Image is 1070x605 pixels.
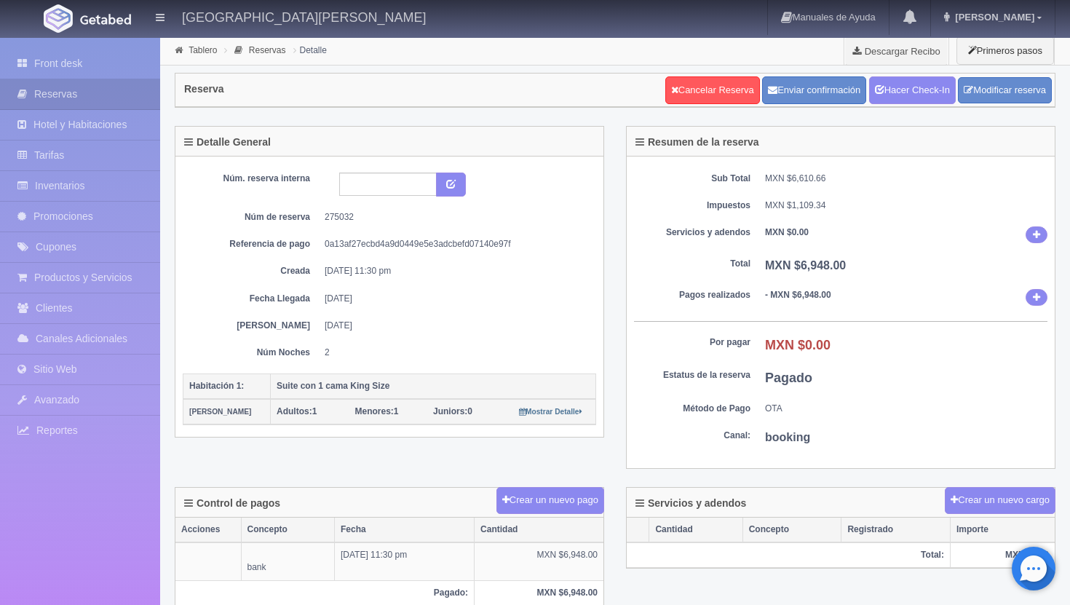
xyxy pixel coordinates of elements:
[475,580,603,605] th: MXN $6,948.00
[277,406,312,416] strong: Adultos:
[765,338,831,352] b: MXN $0.00
[945,487,1055,514] button: Crear un nuevo cargo
[869,76,956,104] a: Hacer Check-In
[496,487,604,514] button: Crear un nuevo pago
[950,518,1055,542] th: Importe
[182,7,426,25] h4: [GEOGRAPHIC_DATA][PERSON_NAME]
[765,199,1047,212] dd: MXN $1,109.34
[355,406,399,416] span: 1
[194,173,310,185] dt: Núm. reserva interna
[290,43,330,57] li: Detalle
[241,518,334,542] th: Concepto
[665,76,760,104] a: Cancelar Reserva
[519,408,582,416] small: Mostrar Detalle
[249,45,286,55] a: Reservas
[627,542,950,568] th: Total:
[194,320,310,332] dt: [PERSON_NAME]
[475,518,603,542] th: Cantidad
[184,498,280,509] h4: Control de pagos
[184,137,271,148] h4: Detalle General
[433,406,472,416] span: 0
[325,211,585,224] dd: 275032
[194,238,310,250] dt: Referencia de pago
[194,211,310,224] dt: Núm de reserva
[334,518,474,542] th: Fecha
[194,265,310,277] dt: Creada
[634,403,750,415] dt: Método de Pago
[950,542,1055,568] th: MXN $0.00
[634,226,750,239] dt: Servicios y adendos
[189,408,251,416] small: [PERSON_NAME]
[958,77,1052,104] a: Modificar reserva
[433,406,467,416] strong: Juniors:
[634,430,750,442] dt: Canal:
[194,293,310,305] dt: Fecha Llegada
[765,290,831,300] b: - MXN $6,948.00
[44,4,73,33] img: Getabed
[325,265,585,277] dd: [DATE] 11:30 pm
[765,173,1047,185] dd: MXN $6,610.66
[194,347,310,359] dt: Núm Noches
[175,518,241,542] th: Acciones
[634,369,750,381] dt: Estatus de la reserva
[241,542,334,580] td: bank
[325,320,585,332] dd: [DATE]
[765,403,1047,415] dd: OTA
[765,431,810,443] b: booking
[475,542,603,580] td: MXN $6,948.00
[184,84,224,95] h4: Reserva
[271,373,596,399] th: Suite con 1 cama King Size
[951,12,1034,23] span: [PERSON_NAME]
[634,336,750,349] dt: Por pagar
[634,199,750,212] dt: Impuestos
[634,289,750,301] dt: Pagos realizados
[841,518,951,542] th: Registrado
[325,293,585,305] dd: [DATE]
[519,406,582,416] a: Mostrar Detalle
[765,227,809,237] b: MXN $0.00
[80,14,131,25] img: Getabed
[334,542,474,580] td: [DATE] 11:30 pm
[189,381,244,391] b: Habitación 1:
[635,498,746,509] h4: Servicios y adendos
[634,258,750,270] dt: Total
[175,580,475,605] th: Pagado:
[189,45,217,55] a: Tablero
[355,406,394,416] strong: Menores:
[956,36,1054,65] button: Primeros pasos
[277,406,317,416] span: 1
[762,76,866,104] button: Enviar confirmación
[635,137,759,148] h4: Resumen de la reserva
[844,36,948,66] a: Descargar Recibo
[325,238,585,250] dd: 0a13af27ecbd4a9d0449e5e3adcbefd07140e97f
[742,518,841,542] th: Concepto
[765,371,812,385] b: Pagado
[325,347,585,359] dd: 2
[649,518,742,542] th: Cantidad
[634,173,750,185] dt: Sub Total
[765,259,846,272] b: MXN $6,948.00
